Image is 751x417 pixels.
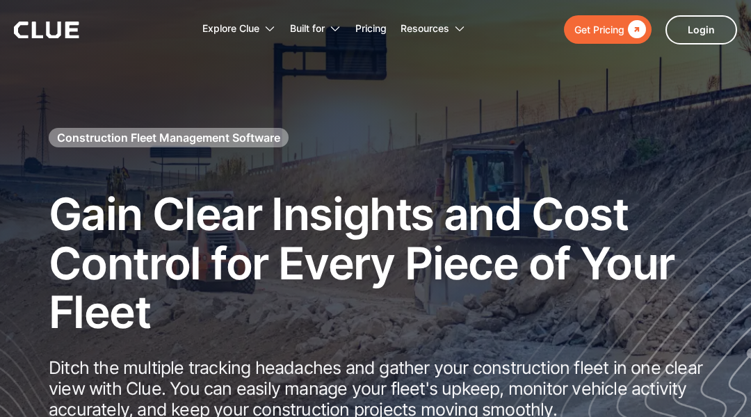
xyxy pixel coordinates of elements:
div: Resources [401,7,449,51]
a: Pricing [355,7,387,51]
div:  [624,21,646,38]
a: Get Pricing [564,15,652,44]
div: Get Pricing [574,21,624,38]
div: Explore Clue [202,7,259,51]
a: Login [665,15,737,44]
h2: Gain Clear Insights and Cost Control for Every Piece of Your Fleet [49,190,709,336]
div: Built for [290,7,325,51]
h1: Construction Fleet Management Software [57,130,280,145]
